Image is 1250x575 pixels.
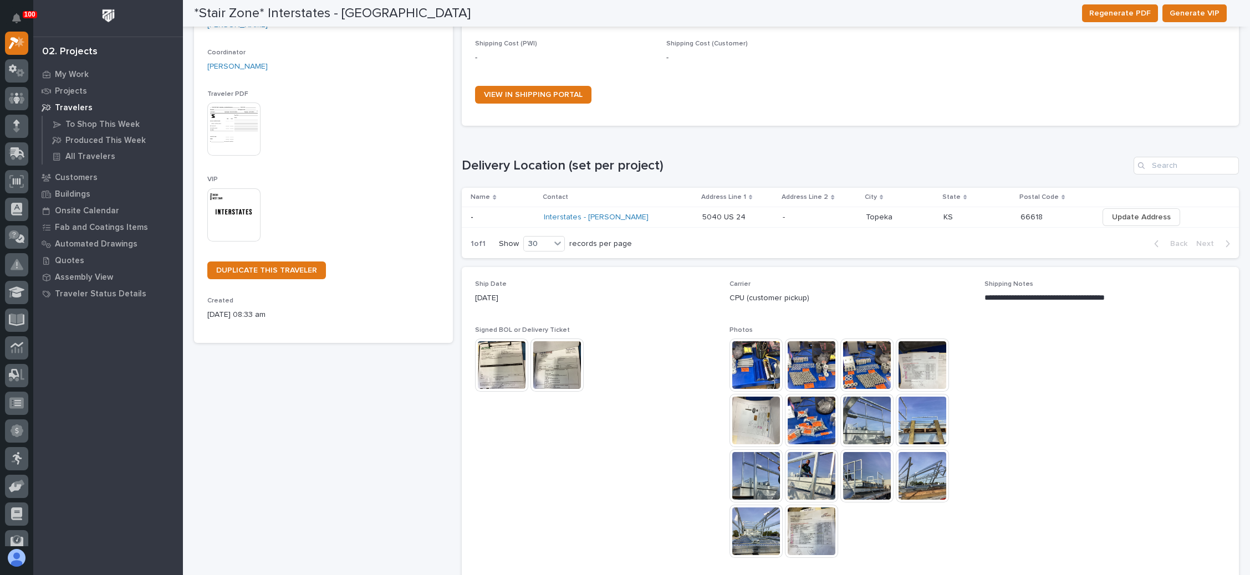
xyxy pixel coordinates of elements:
button: Notifications [5,7,28,30]
p: City [865,191,877,203]
p: [DATE] 08:33 am [207,309,440,321]
p: To Shop This Week [65,120,140,130]
span: Coordinator [207,49,246,56]
a: Automated Drawings [33,235,183,252]
span: VIP [207,176,218,183]
p: - [471,211,476,222]
a: Assembly View [33,269,183,285]
p: Automated Drawings [55,239,137,249]
span: Photos [729,327,753,333]
a: Buildings [33,186,183,202]
h2: *Stair Zone* Interstates - [GEOGRAPHIC_DATA] [194,6,471,22]
p: 100 [24,11,35,18]
input: Search [1134,157,1239,174]
h1: Delivery Location (set per project) [462,158,1129,174]
p: records per page [569,239,632,249]
p: 1 of 1 [462,230,494,258]
button: Generate VIP [1162,4,1227,22]
button: Next [1192,239,1239,249]
p: Name [471,191,490,203]
p: Fab and Coatings Items [55,223,148,233]
span: Signed BOL or Delivery Ticket [475,327,570,333]
p: - [783,211,787,222]
span: Regenerate PDF [1089,7,1151,20]
p: Address Line 2 [782,191,828,203]
a: Customers [33,169,183,186]
p: [DATE] [475,292,716,304]
p: KS [943,211,955,222]
span: Back [1164,239,1187,249]
p: Customers [55,173,98,183]
p: Assembly View [55,273,113,283]
p: Projects [55,86,87,96]
span: Update Address [1112,211,1171,224]
span: Shipping Cost (PWI) [475,40,537,47]
p: State [942,191,961,203]
p: Topeka [866,211,895,222]
span: Created [207,297,233,304]
p: Buildings [55,189,90,199]
p: CPU (customer pickup) [729,292,971,304]
a: Onsite Calendar [33,202,183,219]
span: Shipping Cost (Customer) [666,40,748,47]
a: All Travelers [43,148,183,164]
a: Projects [33,83,183,99]
div: 02. Projects [42,46,98,58]
span: Ship Date [475,281,507,287]
a: VIEW IN SHIPPING PORTAL [475,86,591,104]
span: Shipping Notes [984,281,1033,287]
a: Fab and Coatings Items [33,219,183,235]
a: Produced This Week [43,132,183,148]
p: All Travelers [65,152,115,162]
p: Address Line 1 [701,191,746,203]
button: Regenerate PDF [1082,4,1158,22]
p: Produced This Week [65,136,146,146]
button: users-avatar [5,546,28,569]
a: [PERSON_NAME] [207,61,268,73]
p: My Work [55,70,89,80]
a: Travelers [33,99,183,116]
div: Notifications100 [14,13,28,31]
p: - [475,52,652,64]
a: Interstates - [PERSON_NAME] [544,213,649,222]
a: DUPLICATE THIS TRAVELER [207,261,326,279]
tr: -- Interstates - [PERSON_NAME] 5040 US 245040 US 24 -- TopekaTopeka KSKS 6661866618 Update Address [462,207,1239,228]
p: Traveler Status Details [55,289,146,299]
p: - [666,52,844,64]
p: Quotes [55,256,84,266]
p: Show [499,239,519,249]
span: Next [1196,239,1221,249]
span: Carrier [729,281,751,287]
p: 5040 US 24 [702,211,748,222]
button: Update Address [1103,208,1180,226]
p: Contact [543,191,568,203]
span: Generate VIP [1170,7,1220,20]
a: To Shop This Week [43,116,183,132]
span: DUPLICATE THIS TRAVELER [216,266,317,274]
a: Quotes [33,252,183,269]
p: 66618 [1021,211,1045,222]
p: Onsite Calendar [55,206,119,216]
span: Traveler PDF [207,91,248,97]
p: Travelers [55,103,93,113]
a: My Work [33,66,183,83]
button: Back [1145,239,1192,249]
img: Workspace Logo [98,6,119,26]
div: 30 [524,238,550,250]
p: Postal Code [1019,191,1059,203]
span: VIEW IN SHIPPING PORTAL [484,91,583,99]
a: Traveler Status Details [33,285,183,302]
